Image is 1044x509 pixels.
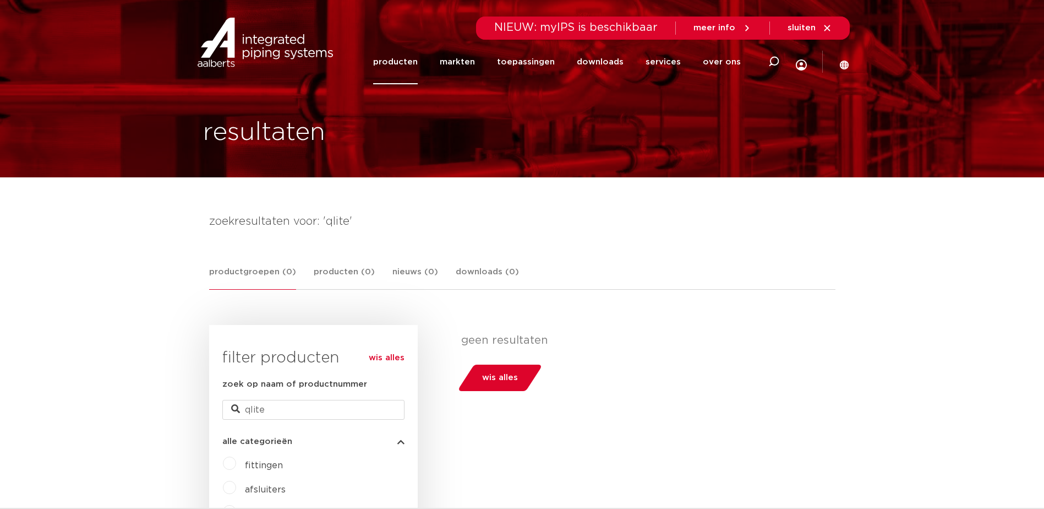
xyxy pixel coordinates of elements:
input: zoeken [222,400,405,420]
label: zoek op naam of productnummer [222,378,367,391]
a: toepassingen [497,40,555,84]
a: services [646,40,681,84]
a: wis alles [369,351,405,365]
a: productgroepen (0) [209,266,296,290]
span: alle categorieën [222,437,292,446]
a: fittingen [245,461,283,470]
a: producten [373,40,418,84]
h3: filter producten [222,347,405,369]
a: sluiten [788,23,832,33]
a: meer info [693,23,752,33]
span: wis alles [482,369,518,387]
span: NIEUW: myIPS is beschikbaar [494,22,658,33]
a: downloads [577,40,624,84]
p: geen resultaten [461,334,827,347]
span: meer info [693,24,735,32]
a: nieuws (0) [392,266,438,289]
span: sluiten [788,24,816,32]
a: downloads (0) [456,266,519,289]
div: my IPS [796,36,807,88]
h1: resultaten [203,115,325,150]
a: afsluiters [245,485,286,494]
button: alle categorieën [222,437,405,446]
a: markten [440,40,475,84]
nav: Menu [373,40,741,84]
h4: zoekresultaten voor: 'qlite' [209,213,835,230]
a: over ons [703,40,741,84]
a: producten (0) [314,266,375,289]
